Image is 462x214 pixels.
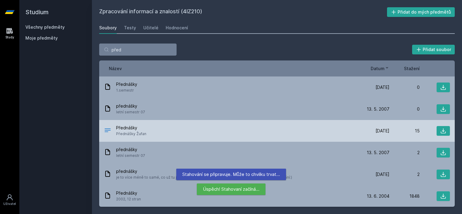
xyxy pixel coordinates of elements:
[176,169,286,180] div: Stahování se připravuje. Může to chvilku trvat…
[5,35,14,40] div: Study
[166,22,188,34] a: Hodnocení
[367,150,389,156] span: 13. 5. 2007
[116,87,137,93] span: 1.semestr
[116,168,292,174] span: přednášky
[143,25,158,31] div: Učitelé
[389,193,420,199] div: 1848
[371,65,385,72] span: Datum
[376,128,389,134] span: [DATE]
[25,35,58,41] span: Moje předměty
[99,22,117,34] a: Soubory
[389,106,420,112] div: 0
[387,7,455,17] button: Přidat do mých předmětů
[104,127,111,135] div: .DOCX
[109,65,122,72] button: Název
[389,84,420,90] div: 0
[166,25,188,31] div: Hodnocení
[143,22,158,34] a: Učitelé
[1,24,18,43] a: Study
[116,81,137,87] span: Přednášky
[99,7,387,17] h2: Zpracování informací a znalostí (4IZ210)
[389,150,420,156] div: 2
[376,171,389,177] span: [DATE]
[116,125,146,131] span: Přednášky
[389,128,420,134] div: 15
[116,174,292,180] span: je to více méně to samé, co už tu je, tak aspoň vidíte, že nekecáme a můžete si zvolit formátování:)
[116,190,141,196] span: Přednášky
[389,171,420,177] div: 2
[116,147,145,153] span: přednášky
[116,131,146,137] span: Přednášky Žufan
[371,65,389,72] button: Datum
[404,65,420,72] button: Stažení
[3,202,16,206] div: Uživatel
[116,109,145,115] span: letní semestr 07
[124,22,136,34] a: Testy
[25,24,65,30] a: Všechny předměty
[376,84,389,90] span: [DATE]
[116,103,145,109] span: přednášky
[412,45,455,54] button: Přidat soubor
[99,44,177,56] input: Hledej soubor
[197,183,265,195] div: Úspěch! Stahovaní začíná…
[367,193,389,199] span: 13. 6. 2004
[116,196,141,202] span: 2002, 12 stran
[99,25,117,31] div: Soubory
[124,25,136,31] div: Testy
[116,153,145,159] span: letní semestr 07
[367,106,389,112] span: 13. 5. 2007
[1,191,18,209] a: Uživatel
